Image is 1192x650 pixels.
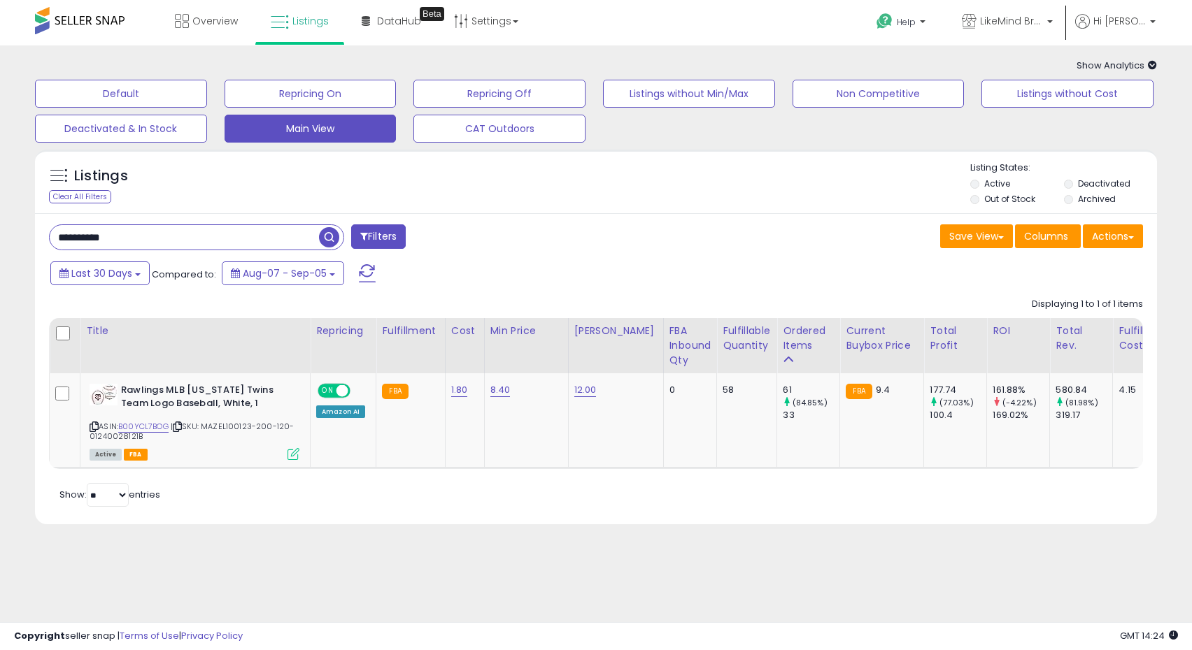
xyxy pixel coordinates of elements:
div: Total Profit [930,324,981,353]
span: Show: entries [59,488,160,501]
div: Amazon AI [316,405,365,418]
div: Cost [451,324,478,338]
span: OFF [348,385,371,397]
span: LikeMind Brands [980,14,1043,28]
button: Save View [940,224,1013,248]
div: Total Rev. [1056,324,1107,353]
span: ON [319,385,336,397]
div: Fulfillable Quantity [723,324,771,353]
div: Min Price [490,324,562,338]
button: Main View [225,115,397,143]
div: 177.74 [930,384,986,396]
div: 58 [723,384,766,396]
div: Clear All Filters [49,190,111,203]
button: Last 30 Days [50,261,150,285]
button: Columns [1015,224,1081,248]
small: (77.03%) [939,397,974,408]
button: Listings without Cost [981,80,1154,108]
label: Archived [1078,193,1116,205]
div: Ordered Items [783,324,834,353]
span: Hi [PERSON_NAME] [1093,14,1146,28]
a: 8.40 [490,383,511,397]
small: (81.98%) [1065,397,1098,408]
span: Show Analytics [1077,59,1157,72]
label: Deactivated [1078,178,1130,189]
span: Overview [192,14,238,28]
span: All listings currently available for purchase on Amazon [90,449,122,461]
small: FBA [382,384,408,399]
span: Columns [1024,229,1068,243]
button: Non Competitive [793,80,965,108]
i: Get Help [876,13,893,30]
div: Current Buybox Price [846,324,918,353]
button: Actions [1083,224,1143,248]
div: 61 [783,384,839,396]
div: 580.84 [1056,384,1112,396]
button: Repricing Off [413,80,586,108]
a: Help [865,2,939,45]
div: Fulfillment [382,324,439,338]
button: Filters [351,224,406,249]
a: B00YCL7BOG [118,421,169,433]
div: 161.88% [993,384,1049,396]
small: (84.85%) [793,397,828,408]
span: Compared to: [152,268,216,281]
button: Listings without Min/Max [603,80,775,108]
img: 417iIGNdIXL._SL40_.jpg [90,384,118,405]
div: 169.02% [993,409,1049,421]
span: FBA [124,449,148,461]
div: Tooltip anchor [420,7,444,21]
span: Help [897,16,916,28]
span: | SKU: MAZEL100123-200-120-01240028121B [90,421,295,442]
button: Aug-07 - Sep-05 [222,261,344,285]
div: 0 [669,384,707,396]
div: 100.4 [930,409,986,421]
div: Displaying 1 to 1 of 1 items [1032,298,1143,311]
div: ASIN: [90,384,299,458]
button: CAT Outdoors [413,115,586,143]
div: FBA inbound Qty [669,324,711,368]
p: Listing States: [970,161,1156,175]
div: ROI [993,324,1044,338]
a: 12.00 [574,383,597,397]
label: Active [984,178,1010,189]
div: 33 [783,409,839,421]
div: Title [86,324,304,338]
div: [PERSON_NAME] [574,324,658,338]
button: Default [35,80,207,108]
div: Repricing [316,324,370,338]
button: Repricing On [225,80,397,108]
div: Fulfillment Cost [1119,324,1172,353]
span: DataHub [377,14,421,28]
b: Rawlings MLB [US_STATE] Twins Team Logo Baseball, White, 1 [121,384,291,413]
h5: Listings [74,166,128,186]
a: 1.80 [451,383,468,397]
span: 9.4 [876,383,890,396]
label: Out of Stock [984,193,1035,205]
span: Last 30 Days [71,266,132,280]
small: FBA [846,384,872,399]
span: Listings [292,14,329,28]
div: 4.15 [1119,384,1168,396]
div: 319.17 [1056,409,1112,421]
button: Deactivated & In Stock [35,115,207,143]
small: (-4.22%) [1002,397,1037,408]
a: Hi [PERSON_NAME] [1075,14,1156,45]
span: Aug-07 - Sep-05 [243,266,327,280]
